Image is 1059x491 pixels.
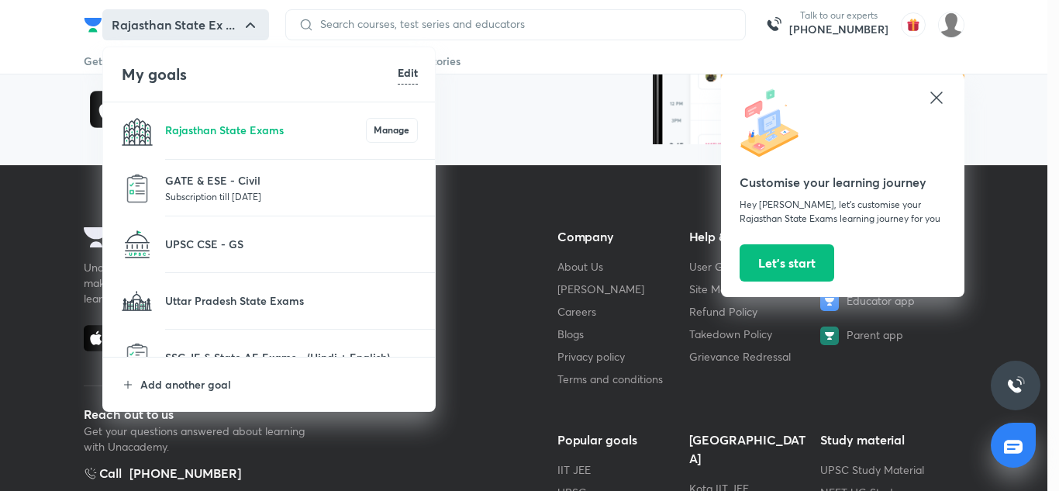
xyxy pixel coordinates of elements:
[122,229,153,260] img: UPSC CSE - GS
[122,342,153,373] img: SSC JE & State AE Exams - (Hindi + English)
[366,118,418,143] button: Manage
[165,292,418,309] p: Uttar Pradesh State Exams
[122,285,153,316] img: Uttar Pradesh State Exams
[165,236,418,252] p: UPSC CSE - GS
[122,63,398,86] h4: My goals
[140,376,418,392] p: Add another goal
[165,349,418,365] p: SSC JE & State AE Exams - (Hindi + English)
[165,172,418,188] p: GATE & ESE - Civil
[398,64,418,81] h6: Edit
[165,122,366,138] p: Rajasthan State Exams
[122,115,153,146] img: Rajasthan State Exams
[165,188,418,204] p: Subscription till [DATE]
[122,173,153,204] img: GATE & ESE - Civil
